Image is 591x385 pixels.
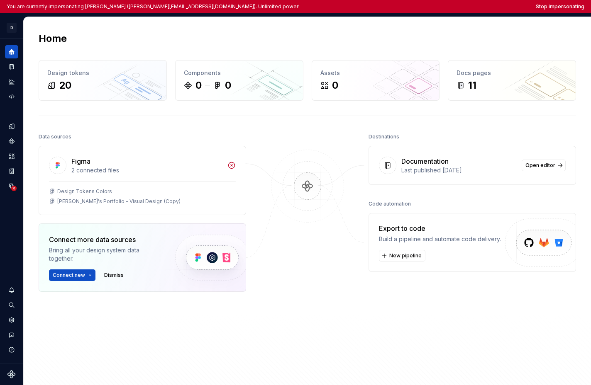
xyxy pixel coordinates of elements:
a: Design tokens [5,120,18,133]
a: Assets0 [312,60,440,101]
div: Assets [320,69,431,77]
a: Docs pages11 [448,60,576,101]
a: Design tokens20 [39,60,167,101]
div: Docs pages [457,69,567,77]
div: 20 [59,79,71,92]
div: Data sources [39,131,71,143]
div: Design Tokens Colors [57,188,112,195]
span: Connect new [53,272,85,278]
div: Connect more data sources [49,235,161,245]
div: 11 [468,79,476,92]
button: Stop impersonating [536,3,584,10]
a: Settings [5,313,18,327]
a: Data sources [5,179,18,193]
div: Destinations [369,131,399,143]
div: Build a pipeline and automate code delivery. [379,235,501,243]
button: Search ⌘K [5,298,18,312]
span: Open editor [525,162,555,169]
span: New pipeline [389,252,422,259]
div: Figma [71,156,90,166]
a: Home [5,45,18,58]
a: Storybook stories [5,165,18,178]
h2: Home [39,32,67,45]
div: Last published [DATE] [401,166,517,174]
button: Notifications [5,283,18,297]
div: Components [184,69,295,77]
a: Components00 [175,60,303,101]
div: 0 [195,79,202,92]
a: Assets [5,150,18,163]
div: Bring all your design system data together. [49,246,161,263]
button: Contact support [5,328,18,341]
span: Dismiss [104,272,124,278]
div: D [7,23,17,33]
div: [PERSON_NAME]'s Portfolio - Visual Design (Copy) [57,198,181,205]
svg: Supernova Logo [7,370,16,378]
a: Open editor [522,160,566,171]
button: Connect new [49,269,95,281]
p: You are currently impersonating [PERSON_NAME] ([PERSON_NAME][EMAIL_ADDRESS][DOMAIN_NAME]). Unlimi... [7,3,300,10]
button: D [2,19,22,36]
div: 2 connected files [71,166,222,174]
a: Components [5,135,18,148]
a: Analytics [5,75,18,88]
button: Dismiss [100,269,127,281]
button: New pipeline [379,250,425,262]
div: Design tokens [47,69,158,77]
div: Documentation [401,156,449,166]
div: 0 [332,79,338,92]
a: Figma2 connected filesDesign Tokens Colors[PERSON_NAME]'s Portfolio - Visual Design (Copy) [39,146,246,215]
div: Export to code [379,223,501,233]
a: Code automation [5,90,18,103]
a: Documentation [5,60,18,73]
div: Code automation [369,198,411,210]
div: 0 [225,79,231,92]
